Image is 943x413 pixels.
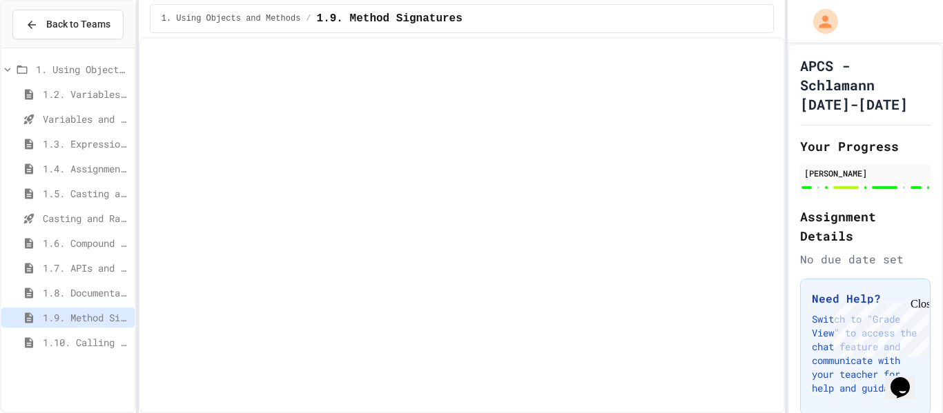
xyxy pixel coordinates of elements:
[800,137,931,156] h2: Your Progress
[799,6,842,37] div: My Account
[828,298,929,356] iframe: chat widget
[800,56,931,114] h1: APCS - Schlamann [DATE]-[DATE]
[306,13,311,24] span: /
[812,290,919,307] h3: Need Help?
[43,310,129,325] span: 1.9. Method Signatures
[43,236,129,250] span: 1.6. Compound Assignment Operators
[12,10,124,39] button: Back to Teams
[43,211,129,225] span: Casting and Ranges of variables - Quiz
[804,167,926,179] div: [PERSON_NAME]
[43,112,129,126] span: Variables and Data Types - Quiz
[800,207,931,245] h2: Assignment Details
[46,17,110,32] span: Back to Teams
[317,10,463,27] span: 1.9. Method Signatures
[43,285,129,300] span: 1.8. Documentation with Comments and Preconditions
[36,62,129,77] span: 1. Using Objects and Methods
[162,13,301,24] span: 1. Using Objects and Methods
[43,137,129,151] span: 1.3. Expressions and Output [New]
[43,87,129,101] span: 1.2. Variables and Data Types
[43,186,129,201] span: 1.5. Casting and Ranges of Values
[43,335,129,350] span: 1.10. Calling Class Methods
[812,312,919,395] p: Switch to "Grade View" to access the chat feature and communicate with your teacher for help and ...
[885,358,929,399] iframe: chat widget
[6,6,95,88] div: Chat with us now!Close
[43,161,129,176] span: 1.4. Assignment and Input
[800,251,931,268] div: No due date set
[43,261,129,275] span: 1.7. APIs and Libraries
